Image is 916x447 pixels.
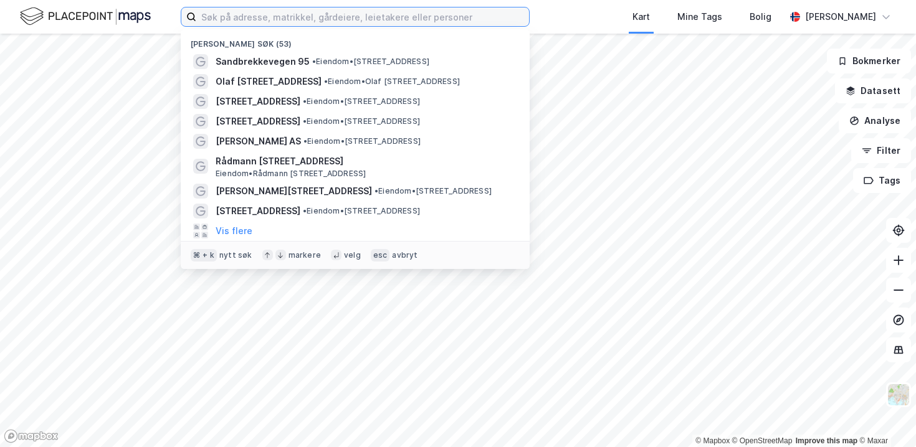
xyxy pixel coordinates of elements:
span: Olaf [STREET_ADDRESS] [216,74,322,89]
a: Mapbox [695,436,730,445]
span: Eiendom • [STREET_ADDRESS] [303,116,420,126]
button: Vis flere [216,223,252,238]
button: Datasett [835,78,911,103]
span: Rådmann [STREET_ADDRESS] [216,154,515,169]
button: Filter [851,138,911,163]
span: • [303,96,307,106]
span: Eiendom • [STREET_ADDRESS] [312,57,429,67]
div: Kart [632,9,650,24]
div: [PERSON_NAME] [805,9,876,24]
div: Mine Tags [677,9,722,24]
span: [STREET_ADDRESS] [216,114,300,129]
button: Analyse [839,108,911,133]
span: Eiendom • [STREET_ADDRESS] [375,186,492,196]
span: • [303,136,307,146]
div: velg [344,250,361,260]
img: logo.f888ab2527a4732fd821a326f86c7f29.svg [20,6,151,27]
span: • [312,57,316,66]
button: Bokmerker [827,49,911,73]
span: • [324,77,328,86]
img: Z [887,383,910,407]
div: nytt søk [219,250,252,260]
div: esc [371,249,390,261]
div: avbryt [392,250,417,260]
span: Eiendom • [STREET_ADDRESS] [303,96,420,106]
span: [STREET_ADDRESS] [216,204,300,219]
div: Bolig [750,9,771,24]
a: OpenStreetMap [732,436,793,445]
a: Mapbox homepage [4,429,59,443]
span: [STREET_ADDRESS] [216,94,300,109]
span: Eiendom • [STREET_ADDRESS] [303,136,421,146]
div: markere [289,250,321,260]
span: [PERSON_NAME][STREET_ADDRESS] [216,184,372,199]
div: ⌘ + k [191,249,217,261]
button: Tags [853,168,911,193]
input: Søk på adresse, matrikkel, gårdeiere, leietakere eller personer [196,7,529,26]
span: Sandbrekkevegen 95 [216,54,310,69]
div: [PERSON_NAME] søk (53) [181,29,530,52]
span: [PERSON_NAME] AS [216,134,301,149]
span: • [303,116,307,126]
div: Kontrollprogram for chat [854,387,916,447]
a: Improve this map [796,436,857,445]
span: Eiendom • Olaf [STREET_ADDRESS] [324,77,460,87]
span: • [375,186,378,195]
span: • [303,206,307,215]
span: Eiendom • [STREET_ADDRESS] [303,206,420,216]
span: Eiendom • Rådmann [STREET_ADDRESS] [216,169,366,179]
iframe: Chat Widget [854,387,916,447]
